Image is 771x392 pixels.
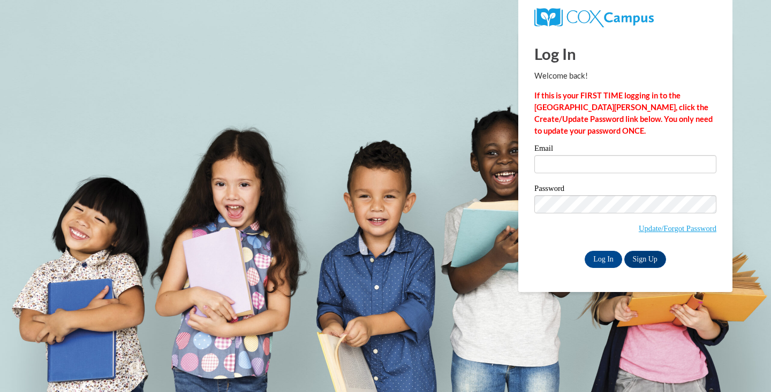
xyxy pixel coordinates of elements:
label: Email [534,144,716,155]
a: Update/Forgot Password [639,224,716,233]
h1: Log In [534,43,716,65]
a: Sign Up [624,251,666,268]
a: COX Campus [534,12,654,21]
input: Log In [585,251,622,268]
p: Welcome back! [534,70,716,82]
img: COX Campus [534,8,654,27]
label: Password [534,185,716,195]
strong: If this is your FIRST TIME logging in to the [GEOGRAPHIC_DATA][PERSON_NAME], click the Create/Upd... [534,91,713,135]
